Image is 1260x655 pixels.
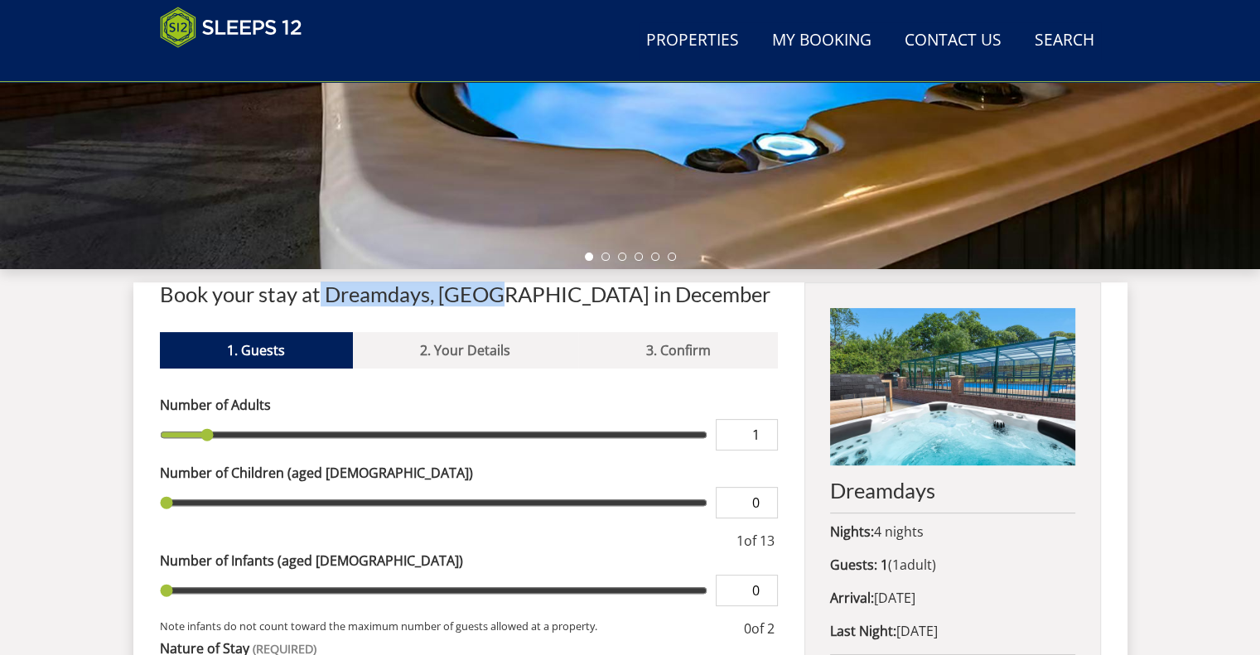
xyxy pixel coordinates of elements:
[578,332,778,368] a: 3. Confirm
[741,619,778,638] div: of 2
[160,619,741,638] small: Note infants do not count toward the maximum number of guests allowed at a property.
[892,556,900,574] span: 1
[733,531,778,551] div: of 13
[1028,22,1101,60] a: Search
[765,22,878,60] a: My Booking
[160,7,302,48] img: Sleeps 12
[160,282,779,306] h2: Book your stay at Dreamdays, [GEOGRAPHIC_DATA] in December
[160,551,779,571] label: Number of Infants (aged [DEMOGRAPHIC_DATA])
[160,332,353,368] a: 1. Guests
[830,589,874,607] strong: Arrival:
[160,463,779,483] label: Number of Children (aged [DEMOGRAPHIC_DATA])
[736,532,744,550] span: 1
[744,619,751,638] span: 0
[881,556,936,574] span: ( )
[160,395,779,415] label: Number of Adults
[830,523,874,541] strong: Nights:
[881,556,888,574] strong: 1
[898,22,1008,60] a: Contact Us
[830,556,877,574] strong: Guests:
[353,332,578,368] a: 2. Your Details
[830,588,1074,608] p: [DATE]
[152,58,326,72] iframe: Customer reviews powered by Trustpilot
[640,22,746,60] a: Properties
[830,522,1074,542] p: 4 nights
[830,622,896,640] strong: Last Night:
[830,621,1074,641] p: [DATE]
[892,556,932,574] span: adult
[830,479,1074,502] h2: Dreamdays
[830,308,1074,465] img: An image of 'Dreamdays'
